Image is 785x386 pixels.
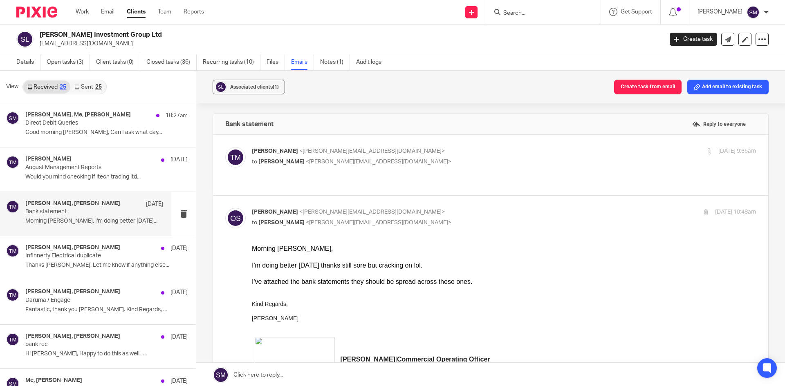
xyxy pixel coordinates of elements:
img: svg%3E [16,31,34,48]
a: Reports [184,8,204,16]
label: Reply to everyone [690,118,748,130]
span: View [6,83,18,91]
a: Notes (1) [320,54,350,70]
img: svg%3E [747,6,760,19]
img: svg%3E [6,112,19,125]
a: Work [76,8,89,16]
span: [PERSON_NAME] [252,209,298,215]
a: [PERSON_NAME][EMAIL_ADDRESS][DOMAIN_NAME] [117,338,255,344]
a: Emails [291,54,314,70]
a: Email [101,8,114,16]
span: [PERSON_NAME] [258,220,305,225]
img: Chart, bubble chart Description automatically generated [219,292,269,314]
img: svg%3E [225,208,246,228]
p: [DATE] [170,244,188,252]
button: Add email to existing task [687,80,769,94]
p: Morning [PERSON_NAME], I'm doing better [DATE]... [25,218,163,225]
span: [PERSON_NAME] [258,159,305,165]
span: 😊 [157,240,165,247]
span: [PERSON_NAME] [252,148,298,154]
p: Thanks [PERSON_NAME]. Let me know if anything else... [25,262,188,269]
img: svg%3E [225,147,246,167]
p: [PERSON_NAME] [698,8,742,16]
img: svg%3E [6,156,19,169]
a: Recurring tasks (10) [203,54,260,70]
p: August Management Reports [25,164,155,171]
p: Direct Debit Queries [25,120,155,127]
a: Closed tasks (36) [146,54,197,70]
a: Details [16,54,40,70]
span: Associated clients [230,85,279,89]
a: Client tasks (0) [96,54,140,70]
p: 10:27am [166,112,188,120]
a: Sent25 [70,80,105,94]
span: <[PERSON_NAME][EMAIL_ADDRESS][DOMAIN_NAME]> [306,159,451,165]
div: 25 [60,84,66,90]
p: Daruma / Engage [25,297,155,304]
p: Bank statement [25,208,136,215]
h4: Bank statement [225,120,274,128]
img: svg%3E [6,244,19,257]
img: svg%3E [6,288,19,301]
a: Create task [670,33,717,46]
p: [DATE] 10:48am [715,208,756,216]
span: <[PERSON_NAME][EMAIL_ADDRESS][DOMAIN_NAME]> [299,209,445,215]
h4: [PERSON_NAME], [PERSON_NAME] [25,244,120,251]
a: Audit logs [356,54,388,70]
span: Get Support [621,9,652,15]
p: [DATE] [170,377,188,385]
b: Commercial Operating Officer [145,111,238,118]
span: Finance Assistant [117,324,173,331]
p: Hi [PERSON_NAME], Happy to do this as well. ... [25,350,188,357]
h4: [PERSON_NAME] [25,156,72,163]
img: svg%3E [6,333,19,346]
p: [EMAIL_ADDRESS][DOMAIN_NAME] [40,40,657,48]
p: [DATE] 9:35am [718,147,756,156]
p: Would you mind checking if itech trading ltd... [25,174,188,181]
span: <[PERSON_NAME][EMAIL_ADDRESS][DOMAIN_NAME]> [299,148,445,154]
img: Title: linkedin - Description: linkedin icon [89,125,96,133]
a: Clients [127,8,146,16]
b: Email: [89,141,277,148]
h4: Me, [PERSON_NAME] [25,377,82,384]
div: 25 [95,84,102,90]
img: svg%3E [215,81,227,93]
button: Create task from email [614,80,682,94]
h2: [PERSON_NAME] Investment Group Ltd [40,31,534,39]
span: (1) [273,85,279,89]
a: [DOMAIN_NAME] [117,344,161,350]
p: Infinnerty Electrical duplicate [25,252,155,259]
h4: [PERSON_NAME], Me, [PERSON_NAME] [25,112,131,118]
a: Open tasks (3) [47,54,90,70]
span: [STREET_ADDRESS] [117,351,160,356]
img: svg%3E [6,200,19,213]
a: Received25 [23,80,70,94]
span: <[PERSON_NAME][EMAIL_ADDRESS][DOMAIN_NAME]> [306,220,451,225]
p: Fantastic, thank you [PERSON_NAME]. Kind Regards, ... [25,306,188,313]
h4: [PERSON_NAME], [PERSON_NAME] [25,333,120,340]
img: Pixie [16,7,57,18]
input: Search [502,10,576,17]
span: [PERSON_NAME] [117,314,186,323]
p: [DATE] [170,288,188,297]
p: [DATE] [170,333,188,341]
a: Team [158,8,171,16]
h4: [PERSON_NAME], [PERSON_NAME] [25,200,120,207]
p: bank rec [25,341,155,348]
b: [PERSON_NAME] [89,111,144,118]
h4: [PERSON_NAME], [PERSON_NAME] [25,288,120,295]
button: Associated clients(1) [213,80,285,94]
span: 0161 676 8183 [117,331,154,337]
a: Files [267,54,285,70]
span: to [252,220,257,225]
img: Title: Twitter - Description: twitter icon [111,125,119,133]
img: Title: Facebook - Description: Facebook icon [100,125,108,133]
p: | [89,111,279,118]
span: to [252,159,257,165]
img: Title: instagram - Description: instagram icon [123,125,130,133]
a: [PERSON_NAME][EMAIL_ADDRESS][DOMAIN_NAME] [108,141,277,148]
p: [DATE] [170,156,188,164]
img: emails [3,92,83,161]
